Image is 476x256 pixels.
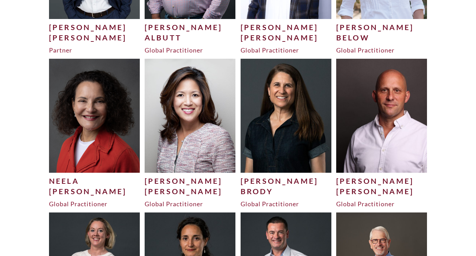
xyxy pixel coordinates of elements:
div: Brody [241,186,332,197]
div: [PERSON_NAME] [241,22,332,32]
div: Global Practitioner [336,200,427,208]
img: Jason-Burby-500x625.jpg [336,59,427,172]
div: [PERSON_NAME] [145,176,236,186]
div: Global Practitioner [241,46,332,54]
div: Neela [49,176,140,186]
div: [PERSON_NAME] [49,186,140,197]
div: Global Practitioner [145,200,236,208]
div: [PERSON_NAME] [49,22,140,32]
a: [PERSON_NAME][PERSON_NAME]Global Practitioner [145,59,236,208]
a: [PERSON_NAME]BrodyGlobal Practitioner [241,59,332,208]
div: [PERSON_NAME] [241,32,332,43]
div: Partner [49,46,140,54]
div: [PERSON_NAME] [241,176,332,186]
div: Global Practitioner [336,46,427,54]
div: Albutt [145,32,236,43]
a: Neela[PERSON_NAME]Global Practitioner [49,59,140,208]
img: Neela-2-500x625.png [49,59,140,172]
img: Michelle-Brody-cropped-Exetor-photo-500x625.jpeg [241,59,332,172]
a: [PERSON_NAME][PERSON_NAME]Global Practitioner [336,59,427,208]
div: [PERSON_NAME] [336,22,427,32]
div: Global Practitioner [145,46,236,54]
div: [PERSON_NAME] [145,22,236,32]
div: Below [336,32,427,43]
div: Global Practitioner [49,200,140,208]
div: Global Practitioner [241,200,332,208]
div: [PERSON_NAME] [336,176,427,186]
div: [PERSON_NAME] [145,186,236,197]
div: [PERSON_NAME] [49,32,140,43]
img: Jenn-Bevan-500x625.jpg [145,59,236,172]
div: [PERSON_NAME] [336,186,427,197]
